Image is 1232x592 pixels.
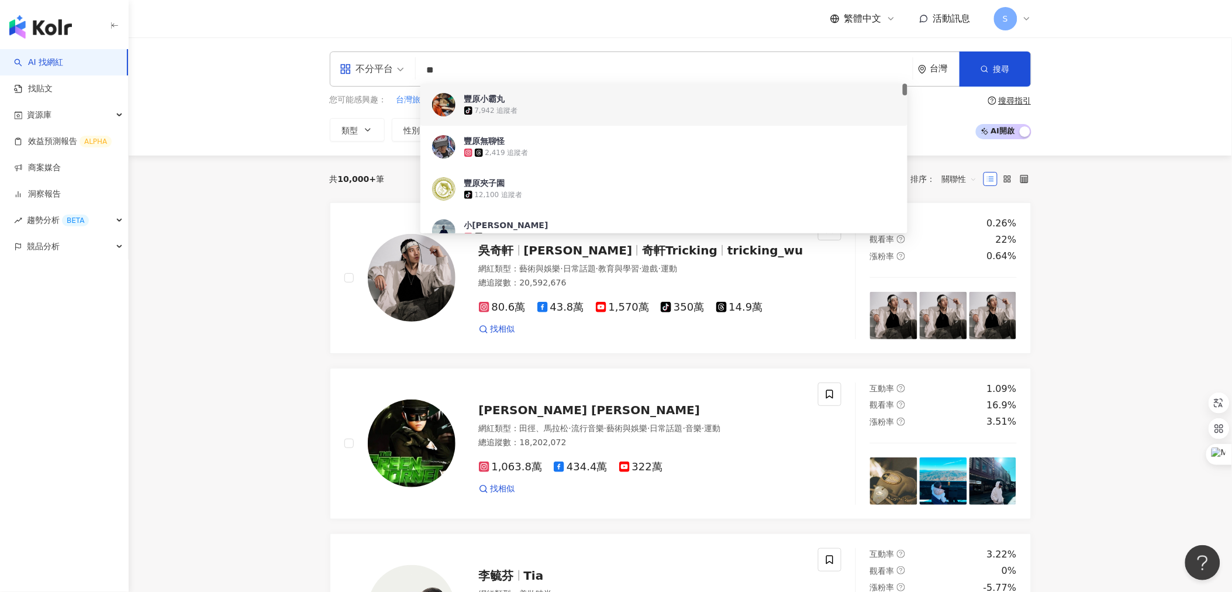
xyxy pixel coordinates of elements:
[520,424,569,433] span: 田徑、馬拉松
[987,548,1017,561] div: 3.22%
[27,102,51,128] span: 資源庫
[464,219,548,231] div: 小[PERSON_NAME]
[475,106,518,116] div: 7,942 追蹤者
[27,233,60,260] span: 競品分析
[396,94,429,106] span: 台灣旅行
[606,424,647,433] span: 藝術與娛樂
[14,83,53,95] a: 找貼文
[1003,12,1008,25] span: S
[432,177,455,201] img: KOL Avatar
[920,292,967,339] img: post-image
[685,424,702,433] span: 音樂
[330,174,385,184] div: 共 筆
[604,424,606,433] span: ·
[340,63,351,75] span: appstore
[987,217,1017,230] div: 0.26%
[475,190,523,200] div: 12,100 追蹤者
[969,457,1017,505] img: post-image
[870,384,895,393] span: 互動率
[870,417,895,426] span: 漲粉率
[62,215,89,226] div: BETA
[993,64,1010,74] span: 搜尋
[404,126,420,135] span: 性別
[661,264,677,273] span: 運動
[479,243,514,257] span: 吳奇軒
[432,93,455,116] img: KOL Avatar
[479,263,805,275] div: 網紅類型 ：
[933,13,971,24] span: 活動訊息
[999,96,1031,105] div: 搜尋指引
[464,177,505,189] div: 豐原夾子園
[330,94,387,106] span: 您可能感興趣：
[14,188,61,200] a: 洞察報告
[14,136,112,147] a: 效益預測報告ALPHA
[987,383,1017,395] div: 1.09%
[392,118,447,142] button: 性別
[491,483,515,495] span: 找相似
[330,202,1031,354] a: KOL Avatar吳奇軒[PERSON_NAME]奇軒Trickingtricking_wu網紅類型：藝術與娛樂·日常話題·教育與學習·遊戲·運動總追蹤數：20,592,67680.6萬43....
[520,264,561,273] span: 藝術與娛樂
[340,60,394,78] div: 不分平台
[870,457,917,505] img: post-image
[1002,565,1016,577] div: 0%
[464,93,505,105] div: 豐原小霸丸
[702,424,704,433] span: ·
[870,583,895,592] span: 漲粉率
[485,232,529,242] div: 1,862 追蹤者
[596,264,598,273] span: ·
[969,292,1017,339] img: post-image
[9,15,72,39] img: logo
[661,301,704,314] span: 350萬
[996,233,1017,246] div: 22%
[705,424,721,433] span: 運動
[524,243,633,257] span: [PERSON_NAME]
[571,424,604,433] span: 流行音樂
[918,65,927,74] span: environment
[683,424,685,433] span: ·
[537,301,584,314] span: 43.8萬
[491,323,515,335] span: 找相似
[368,400,455,487] img: KOL Avatar
[942,170,977,188] span: 關聯性
[897,252,905,260] span: question-circle
[642,243,717,257] span: 奇軒Tricking
[658,264,661,273] span: ·
[479,569,514,583] span: 李毓芬
[464,135,505,147] div: 豐原無聊怪
[870,252,895,261] span: 漲粉率
[330,118,385,142] button: 類型
[897,418,905,426] span: question-circle
[897,550,905,558] span: question-circle
[987,250,1017,263] div: 0.64%
[639,264,641,273] span: ·
[485,148,529,158] div: 2,419 追蹤者
[870,400,895,409] span: 觀看率
[368,234,455,322] img: KOL Avatar
[716,301,763,314] span: 14.9萬
[338,174,377,184] span: 10,000+
[647,424,650,433] span: ·
[14,57,63,68] a: searchAI 找網紅
[727,243,803,257] span: tricking_wu
[650,424,683,433] span: 日常話題
[563,264,596,273] span: 日常話題
[987,399,1017,412] div: 16.9%
[14,162,61,174] a: 商案媒合
[432,219,455,243] img: KOL Avatar
[960,51,1031,87] button: 搜尋
[920,457,967,505] img: post-image
[642,264,658,273] span: 遊戲
[596,301,650,314] span: 1,570萬
[870,292,917,339] img: post-image
[897,566,905,574] span: question-circle
[524,569,544,583] span: Tia
[330,368,1031,519] a: KOL Avatar[PERSON_NAME] [PERSON_NAME]網紅類型：田徑、馬拉松·流行音樂·藝術與娛樂·日常話題·音樂·運動總追蹤數：18,202,0721,063.8萬434....
[897,384,905,393] span: question-circle
[432,135,455,159] img: KOL Avatar
[479,483,515,495] a: 找相似
[988,97,996,105] span: question-circle
[479,461,543,473] span: 1,063.8萬
[987,415,1017,428] div: 3.51%
[554,461,608,473] span: 434.4萬
[479,301,526,314] span: 80.6萬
